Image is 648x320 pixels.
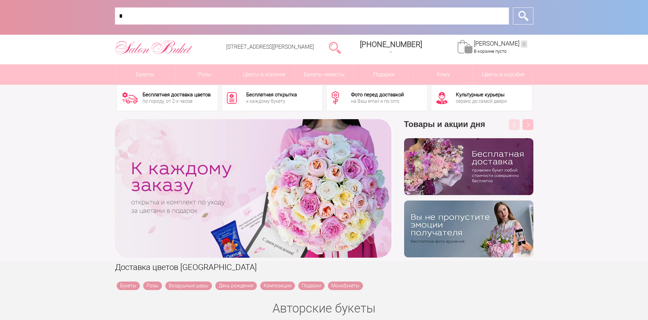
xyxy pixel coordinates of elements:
img: hpaj04joss48rwypv6hbykmvk1dj7zyr.png.webp [404,138,533,195]
div: на Ваш email и по sms [351,99,404,103]
a: [PHONE_NUMBER] [356,38,426,57]
div: по городу, от 2-х часов [143,99,211,103]
img: v9wy31nijnvkfycrkduev4dhgt9psb7e.png.webp [404,201,533,257]
div: к каждому букету [246,99,297,103]
span: [PHONE_NUMBER] [360,40,422,49]
h3: Товары и акции дня [404,119,533,138]
a: Подарки [354,64,414,85]
div: Фото перед доставкой [351,92,404,97]
a: Букеты [115,64,175,85]
a: Воздушные шары [165,282,212,290]
a: День рождения [215,282,257,290]
a: [STREET_ADDRESS][PERSON_NAME] [226,44,314,50]
img: Цветы Нижний Новгород [115,38,193,56]
h1: Доставка цветов [GEOGRAPHIC_DATA] [115,261,533,273]
a: Монобукеты [328,282,363,290]
a: Букеты [117,282,140,290]
a: Цветы в корзине [235,64,294,85]
div: Бесплатная доставка цветов [143,92,211,97]
button: Next [522,119,533,130]
a: Розы [143,282,162,290]
span: Кому [414,64,473,85]
div: сервис до самой двери [456,99,507,103]
a: Авторские букеты [272,301,376,316]
a: Подарки [298,282,325,290]
div: Культурные курьеры [456,92,507,97]
span: В корзине пусто [474,49,506,54]
ins: 0 [521,41,527,48]
a: Композиции [260,282,295,290]
a: [PERSON_NAME] [474,40,527,48]
a: Букеты невесты [294,64,354,85]
div: Бесплатная открытка [246,92,297,97]
a: Цветы в коробке [473,64,533,85]
a: Розы [175,64,234,85]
